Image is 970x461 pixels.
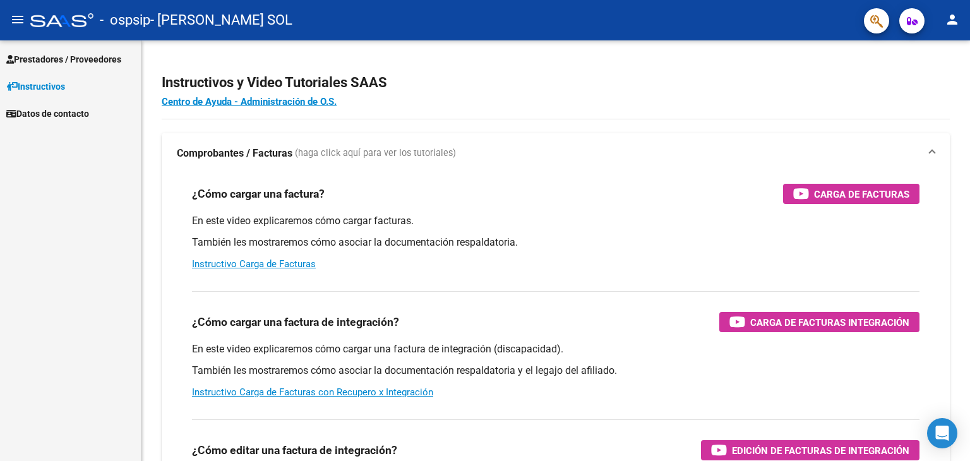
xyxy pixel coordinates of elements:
[192,364,919,378] p: También les mostraremos cómo asociar la documentación respaldatoria y el legajo del afiliado.
[783,184,919,204] button: Carga de Facturas
[927,418,957,448] div: Open Intercom Messenger
[192,236,919,249] p: También les mostraremos cómo asociar la documentación respaldatoria.
[192,185,325,203] h3: ¿Cómo cargar una factura?
[192,214,919,228] p: En este video explicaremos cómo cargar facturas.
[192,313,399,331] h3: ¿Cómo cargar una factura de integración?
[192,258,316,270] a: Instructivo Carga de Facturas
[732,443,909,458] span: Edición de Facturas de integración
[192,441,397,459] h3: ¿Cómo editar una factura de integración?
[150,6,292,34] span: - [PERSON_NAME] SOL
[192,386,433,398] a: Instructivo Carga de Facturas con Recupero x Integración
[6,52,121,66] span: Prestadores / Proveedores
[177,147,292,160] strong: Comprobantes / Facturas
[162,71,950,95] h2: Instructivos y Video Tutoriales SAAS
[719,312,919,332] button: Carga de Facturas Integración
[295,147,456,160] span: (haga click aquí para ver los tutoriales)
[192,342,919,356] p: En este video explicaremos cómo cargar una factura de integración (discapacidad).
[814,186,909,202] span: Carga de Facturas
[100,6,150,34] span: - ospsip
[6,107,89,121] span: Datos de contacto
[162,133,950,174] mat-expansion-panel-header: Comprobantes / Facturas (haga click aquí para ver los tutoriales)
[162,96,337,107] a: Centro de Ayuda - Administración de O.S.
[6,80,65,93] span: Instructivos
[10,12,25,27] mat-icon: menu
[945,12,960,27] mat-icon: person
[701,440,919,460] button: Edición de Facturas de integración
[750,314,909,330] span: Carga de Facturas Integración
